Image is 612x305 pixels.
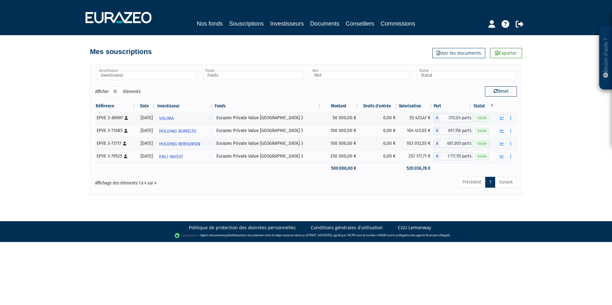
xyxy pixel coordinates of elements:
div: [DATE] [139,153,154,160]
h4: Mes souscriptions [90,48,152,56]
th: Date: activer pour trier la colonne par ordre croissant [137,101,157,112]
i: [Français] Personne physique [124,154,127,158]
td: 104 413,05 € [399,124,434,137]
div: A - Eurazeo Private Value Europe 3 [434,152,473,160]
th: Fonds: activer pour trier la colonne par ordre croissant [214,101,322,112]
a: Exporter [490,48,522,58]
i: [Français] Personne physique [123,142,126,145]
span: Valide [475,128,489,134]
div: Eurazeo Private Value [GEOGRAPHIC_DATA] 3 [216,114,320,121]
span: A [434,139,440,148]
i: [Français] Personne physique [125,116,128,120]
a: Conditions générales d'utilisation [311,224,383,231]
select: Afficheréléments [109,86,123,97]
td: 55 433,47 € [399,112,434,124]
td: 100 000,00 € [322,124,359,137]
a: Investisseurs [270,19,304,28]
td: 257 177,71 € [399,150,434,163]
span: HOLDING ROMELTO [159,125,196,137]
div: EPVE 3-79525 [97,153,134,160]
div: Eurazeo Private Value [GEOGRAPHIC_DATA] 3 [216,127,320,134]
div: Affichage des éléments 1 à 4 sur 4 [95,176,265,186]
td: 500 000,00 € [322,163,359,174]
a: HOLDING ROMELTO [157,124,214,137]
a: HOLDING REBOURSIN [157,137,214,150]
th: Droits d'entrée: activer pour trier la colonne par ordre croissant [359,101,399,112]
a: 1 [485,177,495,188]
i: Voir l'investisseur [209,138,212,150]
a: VALIMA [157,112,214,124]
th: Part: activer pour trier la colonne par ordre croissant [434,101,473,112]
label: Afficher éléments [95,86,141,97]
th: Référence : activer pour trier la colonne par ordre croissant [95,101,137,112]
span: 687,805 parts [440,139,473,148]
p: Besoin d'aide ? [602,29,609,87]
span: 1 717,151 parts [440,152,473,160]
td: 0,00 € [359,124,399,137]
img: 1732889491-logotype_eurazeo_blanc_rvb.png [85,12,151,23]
div: A - Eurazeo Private Value Europe 3 [434,139,473,148]
a: Registre des agents financiers (Regafi) [399,233,450,237]
span: A [434,114,440,122]
i: Voir l'investisseur [209,151,212,163]
img: logo-lemonway.png [174,232,199,239]
td: 0,00 € [359,150,399,163]
i: Voir l'investisseur [209,113,212,124]
span: 370,124 parts [440,114,473,122]
div: A - Eurazeo Private Value Europe 3 [434,127,473,135]
div: Eurazeo Private Value [GEOGRAPHIC_DATA] 3 [216,140,320,147]
th: Valorisation: activer pour trier la colonne par ordre croissant [399,101,434,112]
a: Souscriptions [229,19,264,29]
div: [DATE] [139,140,154,147]
span: Valide [475,115,489,121]
a: Documents [310,19,339,28]
td: 103 012,55 € [399,137,434,150]
a: Politique de protection des données personnelles [189,224,296,231]
td: 100 000,00 € [322,137,359,150]
i: [Français] Personne physique [124,129,128,133]
a: Conseillers [346,19,374,28]
div: - Agent de (établissement de paiement dont le siège social est situé au [STREET_ADDRESS], agréé p... [6,232,606,239]
span: Valide [475,141,489,147]
div: Eurazeo Private Value [GEOGRAPHIC_DATA] 3 [216,153,320,160]
i: Voir l'investisseur [209,125,212,137]
td: 520 036,78 € [399,163,434,174]
span: EMLI INVEST [159,151,183,163]
td: 50 000,00 € [322,112,359,124]
div: EPVE 3-71085 [97,127,134,134]
span: A [434,127,440,135]
th: Investisseur: activer pour trier la colonne par ordre croissant [157,101,214,112]
span: VALIMA [159,113,174,124]
span: A [434,152,440,160]
div: [DATE] [139,114,154,121]
a: CGU Lemonway [398,224,431,231]
th: Statut : activer pour trier la colonne par ordre d&eacute;croissant [473,101,495,112]
span: 697,156 parts [440,127,473,135]
div: A - Eurazeo Private Value Europe 3 [434,114,473,122]
div: [DATE] [139,127,154,134]
span: HOLDING REBOURSIN [159,138,200,150]
span: Valide [475,153,489,160]
button: Reset [485,86,517,97]
a: Commissions [381,19,415,28]
th: Montant: activer pour trier la colonne par ordre croissant [322,101,359,112]
td: 250 000,00 € [322,150,359,163]
a: Voir les documents [432,48,485,58]
td: 0,00 € [359,137,399,150]
div: EPVE 3-73717 [97,140,134,147]
div: EPVE 3-60697 [97,114,134,121]
a: Nos fonds [197,19,223,28]
a: Lemonway [213,233,227,237]
a: EMLI INVEST [157,150,214,163]
td: 0,00 € [359,112,399,124]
